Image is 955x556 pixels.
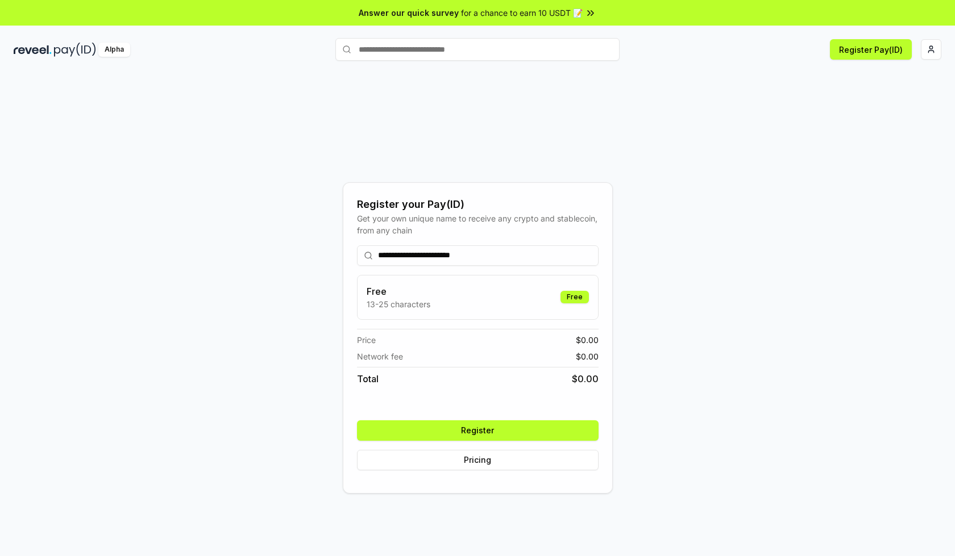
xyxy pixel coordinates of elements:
span: Price [357,334,376,346]
span: Network fee [357,350,403,362]
div: Register your Pay(ID) [357,197,599,212]
h3: Free [367,285,430,298]
button: Pricing [357,450,599,470]
button: Register Pay(ID) [830,39,912,60]
span: $ 0.00 [576,350,599,362]
div: Alpha [98,43,130,57]
div: Get your own unique name to receive any crypto and stablecoin, from any chain [357,212,599,236]
span: Total [357,372,379,386]
button: Register [357,420,599,441]
span: for a chance to earn 10 USDT 📝 [461,7,583,19]
img: pay_id [54,43,96,57]
div: Free [560,291,589,303]
p: 13-25 characters [367,298,430,310]
span: $ 0.00 [576,334,599,346]
span: $ 0.00 [572,372,599,386]
img: reveel_dark [14,43,52,57]
span: Answer our quick survey [359,7,459,19]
